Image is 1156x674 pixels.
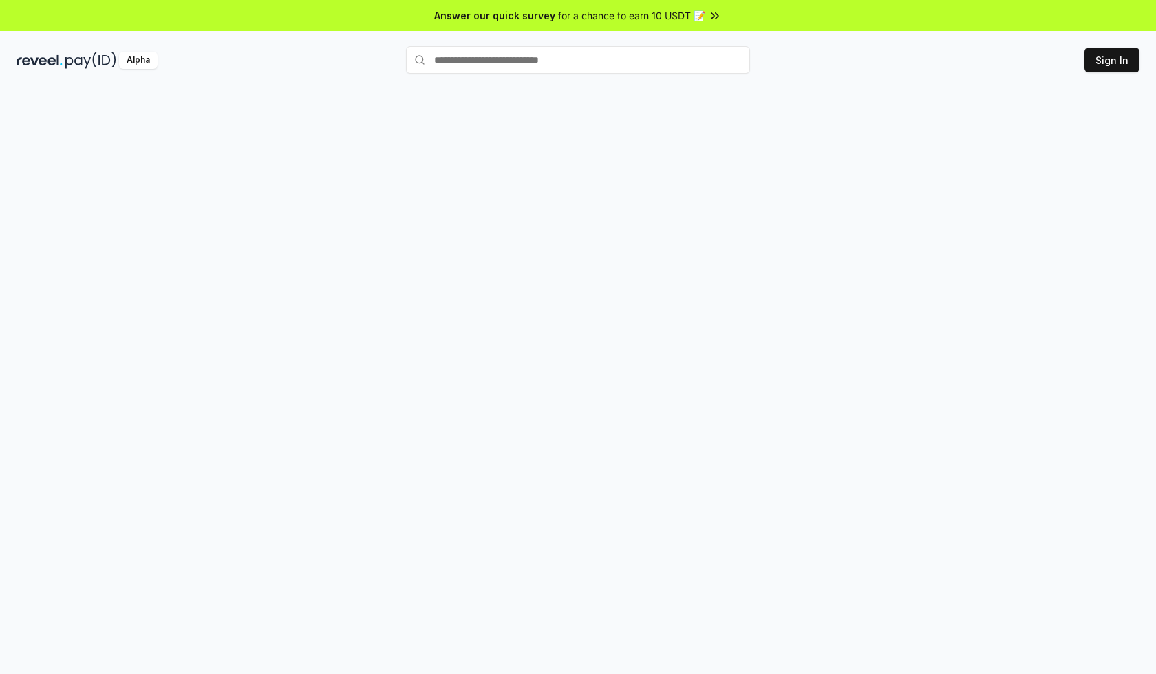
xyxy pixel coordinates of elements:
[1084,48,1139,72] button: Sign In
[119,52,158,69] div: Alpha
[65,52,116,69] img: pay_id
[558,8,705,23] span: for a chance to earn 10 USDT 📝
[17,52,63,69] img: reveel_dark
[434,8,555,23] span: Answer our quick survey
